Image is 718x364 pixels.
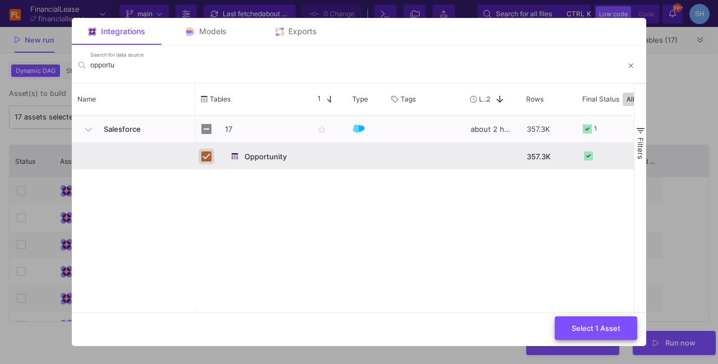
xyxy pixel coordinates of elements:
span: Exports [288,27,317,36]
div: Final Status [582,86,673,112]
button: All Jobs [623,93,655,106]
img: Integration type child icon [231,152,239,160]
span: 2 [486,95,490,103]
div: Opportunity [225,144,301,170]
img: Salesforce [353,123,365,135]
div: Press SPACE to select this row. [72,116,195,142]
div: 1 [594,116,597,142]
span: Salesforce [97,116,189,142]
span: Filters [636,137,645,159]
p: 17 [225,116,301,142]
button: Integration type child icon [225,144,245,170]
span: Last Used [479,95,486,103]
span: 1 [313,94,321,104]
div: about 2 hours ago [464,116,521,142]
span: Integrations [101,27,145,36]
span: Name [77,95,96,103]
div: Press SPACE to deselect this row. [72,142,195,169]
button: Select 1 Asset [555,316,637,340]
span: Select 1 Asset [572,324,620,332]
span: Tables [210,95,231,103]
div: 357.3K [521,116,577,142]
span: Models [199,27,227,36]
span: Tags [401,95,416,103]
div: 357.3K [521,143,577,169]
span: Type [352,95,368,103]
span: Rows [526,95,544,103]
input: Search for name, tables, ... [90,61,623,69]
